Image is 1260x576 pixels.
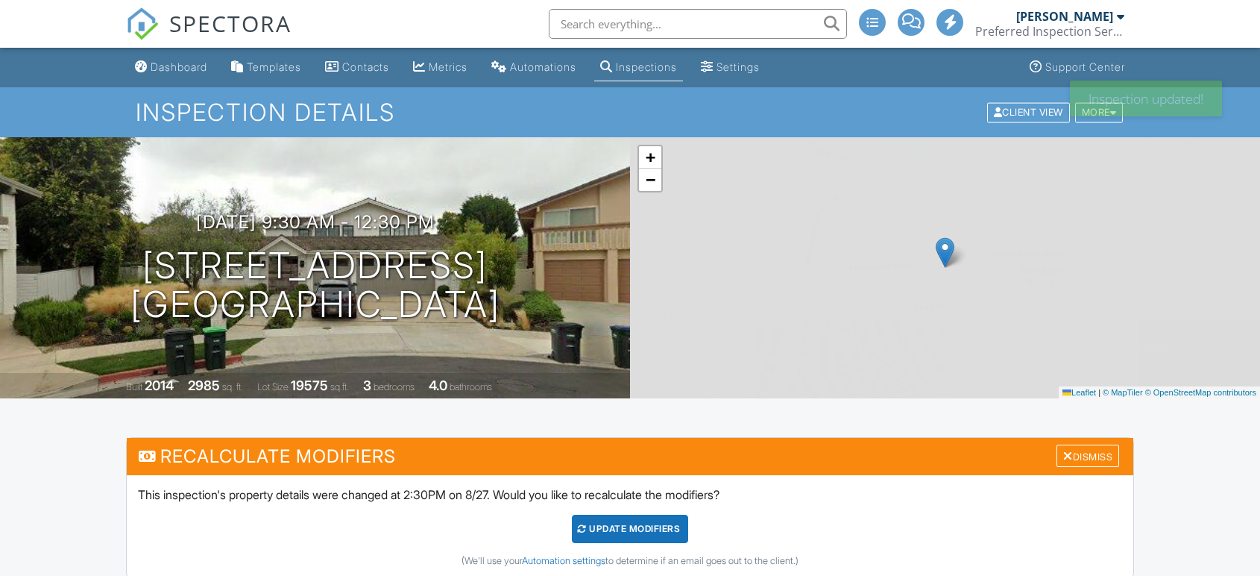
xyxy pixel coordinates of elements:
[1075,102,1124,122] div: More
[196,212,435,232] h3: [DATE] 9:30 am - 12:30 pm
[1145,388,1256,397] a: © OpenStreetMap contributors
[126,7,159,40] img: The Best Home Inspection Software - Spectora
[319,54,395,81] a: Contacts
[572,515,689,543] div: UPDATE Modifiers
[549,9,847,39] input: Search everything...
[257,381,289,392] span: Lot Size
[429,60,467,73] div: Metrics
[695,54,766,81] a: Settings
[639,146,661,169] a: Zoom in
[1045,60,1125,73] div: Support Center
[522,555,605,566] a: Automation settings
[1070,81,1222,116] div: Inspection updated!
[1103,388,1143,397] a: © MapTiler
[1024,54,1131,81] a: Support Center
[363,378,371,393] div: 3
[485,54,582,81] a: Automations (Basic)
[407,54,473,81] a: Metrics
[1098,388,1100,397] span: |
[936,237,954,268] img: Marker
[716,60,760,73] div: Settings
[151,60,207,73] div: Dashboard
[126,20,292,51] a: SPECTORA
[136,99,1124,125] h1: Inspection Details
[1016,9,1113,24] div: [PERSON_NAME]
[126,381,142,392] span: Built
[510,60,576,73] div: Automations
[225,54,307,81] a: Templates
[616,60,677,73] div: Inspections
[145,378,174,393] div: 2014
[247,60,301,73] div: Templates
[127,438,1133,475] h3: Recalculate Modifiers
[975,24,1124,39] div: Preferred Inspection Services
[291,378,328,393] div: 19575
[1056,445,1119,468] div: Dismiss
[450,381,492,392] span: bathrooms
[646,148,655,166] span: +
[330,381,349,392] span: sq.ft.
[342,60,389,73] div: Contacts
[986,106,1074,117] a: Client View
[1062,388,1096,397] a: Leaflet
[429,378,447,393] div: 4.0
[188,378,220,393] div: 2985
[138,555,1122,567] div: (We'll use your to determine if an email goes out to the client.)
[594,54,683,81] a: Inspections
[374,381,415,392] span: bedrooms
[129,54,213,81] a: Dashboard
[130,246,500,325] h1: [STREET_ADDRESS] [GEOGRAPHIC_DATA]
[222,381,243,392] span: sq. ft.
[169,7,292,39] span: SPECTORA
[987,102,1070,122] div: Client View
[639,169,661,191] a: Zoom out
[646,170,655,189] span: −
